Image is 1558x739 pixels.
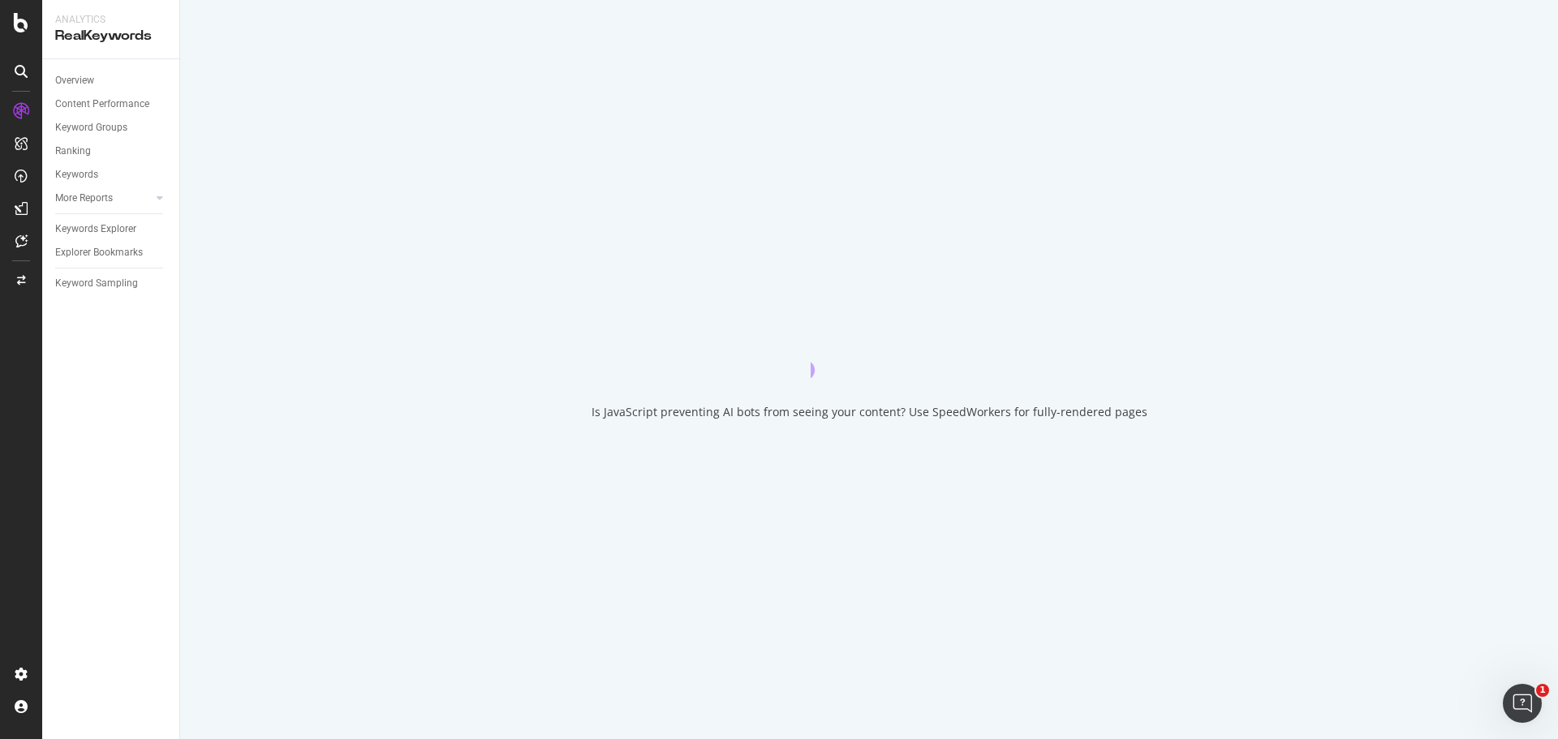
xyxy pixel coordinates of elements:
[55,190,152,207] a: More Reports
[55,221,168,238] a: Keywords Explorer
[55,72,168,89] a: Overview
[55,143,91,160] div: Ranking
[55,143,168,160] a: Ranking
[55,166,168,183] a: Keywords
[55,13,166,27] div: Analytics
[55,96,149,113] div: Content Performance
[55,244,143,261] div: Explorer Bookmarks
[55,72,94,89] div: Overview
[55,119,168,136] a: Keyword Groups
[55,166,98,183] div: Keywords
[55,27,166,45] div: RealKeywords
[55,275,138,292] div: Keyword Sampling
[55,275,168,292] a: Keyword Sampling
[592,404,1147,420] div: Is JavaScript preventing AI bots from seeing your content? Use SpeedWorkers for fully-rendered pages
[55,190,113,207] div: More Reports
[1503,684,1542,723] iframe: Intercom live chat
[55,244,168,261] a: Explorer Bookmarks
[55,96,168,113] a: Content Performance
[55,221,136,238] div: Keywords Explorer
[55,119,127,136] div: Keyword Groups
[811,320,927,378] div: animation
[1536,684,1549,697] span: 1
